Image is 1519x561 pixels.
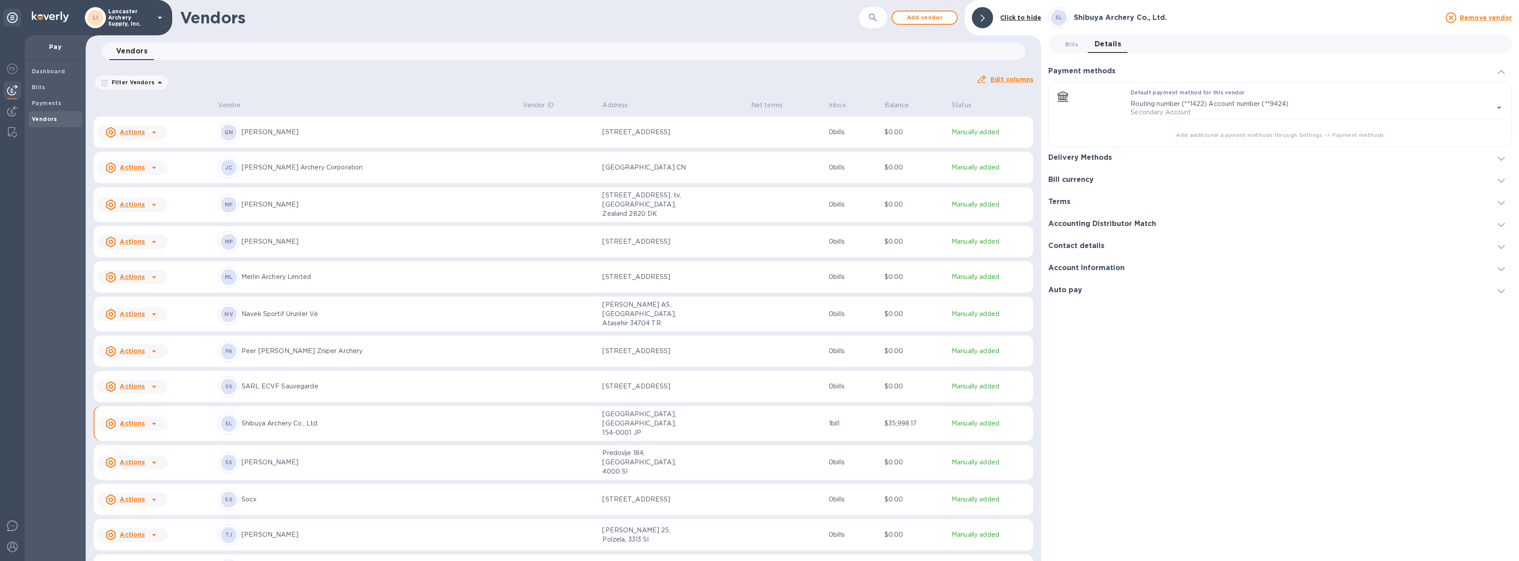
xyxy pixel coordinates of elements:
b: GN [224,129,234,136]
p: Socx [242,495,516,504]
p: Manually added [952,530,1030,539]
u: Edit columns [990,76,1033,83]
p: $0.00 [884,309,945,319]
u: Remove vendor [1460,14,1512,21]
span: Bills [1065,40,1078,49]
p: [PERSON_NAME] [242,458,516,467]
p: 0 bills [829,128,877,137]
u: Actions [120,238,145,245]
p: Manually added [952,419,1030,428]
p: 0 bills [829,495,877,504]
p: Manually added [952,272,1030,282]
p: 0 bills [829,163,877,172]
img: Foreign exchange [7,64,18,74]
p: [PERSON_NAME] [242,200,516,209]
b: SL [1055,14,1063,21]
span: Add vendor [899,12,950,23]
p: Address [602,101,628,110]
span: Add additional payment methods through Settings -> Payment methods [1056,131,1504,139]
h3: Account Information [1048,264,1125,272]
h3: Terms [1048,198,1070,206]
p: $0.00 [884,237,945,246]
p: Pay [32,42,79,51]
p: 0 bills [829,272,877,282]
p: Net terms [751,101,782,110]
p: $0.00 [884,495,945,504]
u: Actions [120,310,145,317]
p: $0.00 [884,382,945,391]
p: [STREET_ADDRESS] [602,346,691,356]
p: [PERSON_NAME] Archery Corporation [242,163,516,172]
u: Actions [120,531,145,538]
span: Vendors [116,45,147,57]
u: Actions [120,496,145,503]
p: Vendor ID [523,101,554,110]
p: Manually added [952,346,1030,356]
p: 0 bills [829,237,877,246]
p: [PERSON_NAME] 25, Polzela, 3313 SI [602,526,691,544]
p: 1 bill [829,419,877,428]
p: [STREET_ADDRESS] [602,382,691,391]
h3: Delivery Methods [1048,154,1112,162]
p: [STREET_ADDRESS] [602,237,691,246]
p: [STREET_ADDRESS] [602,128,691,137]
b: SL [225,420,233,427]
p: Shibuya Archery Co., Ltd. [242,419,516,428]
p: 0 bills [829,382,877,391]
p: [STREET_ADDRESS] [602,495,691,504]
b: Bills [32,84,45,90]
b: NV [224,311,233,317]
p: [PERSON_NAME] [242,128,516,137]
div: Default payment method for this vendorRouting number (**1422) Account number (**9424)Secondary Ac... [1056,90,1504,139]
span: Details [1095,38,1121,50]
b: Vendors [32,116,57,122]
p: [GEOGRAPHIC_DATA] CN [602,163,691,172]
p: Manually added [952,309,1030,319]
p: Inbox [829,101,846,110]
b: Dashboard [32,68,65,75]
p: 0 bills [829,530,877,539]
u: Actions [120,164,145,171]
div: Routing number (**1422) Account number (**9424)Secondary Account [1130,97,1504,119]
h3: Auto pay [1048,286,1082,294]
h3: Shibuya Archery Co., Ltd. [1074,14,1440,22]
b: Click to hide [1000,14,1041,21]
h1: Vendors [180,8,859,27]
p: Navek Sportif Urunler Ve [242,309,516,319]
b: SX [225,496,233,503]
p: $0.00 [884,272,945,282]
p: $0.00 [884,128,945,137]
p: $0.00 [884,346,945,356]
div: Unpin categories [4,9,21,26]
p: Status [952,101,971,110]
label: Default payment method for this vendor [1130,90,1245,96]
p: [PERSON_NAME] AS, [GEOGRAPHIC_DATA], Atasehir 34704 TR [602,300,691,328]
span: Vendor ID [523,101,565,110]
u: Actions [120,420,145,427]
p: Peer [PERSON_NAME] Zniper Archery [242,346,516,356]
p: Filter Vendors [108,79,155,86]
p: [STREET_ADDRESS] [602,272,691,282]
p: 0 bills [829,309,877,319]
button: Add vendor [892,11,958,25]
p: Manually added [952,495,1030,504]
p: $0.00 [884,458,945,467]
b: ML [225,274,233,280]
p: SARL ECVF Sauvegarde [242,382,516,391]
p: Predoslje 184, [GEOGRAPHIC_DATA], 4000 SI [602,448,691,476]
b: SS [225,383,233,390]
b: TJ [225,531,232,538]
b: MF [225,201,233,208]
h3: Accounting Distributor Match [1048,220,1156,228]
b: SS [225,459,233,466]
p: Lancaster Archery Supply, Inc. [108,8,152,27]
p: [GEOGRAPHIC_DATA], [GEOGRAPHIC_DATA], 154-0001 JP [602,410,691,437]
span: Balance [884,101,921,110]
u: Actions [120,383,145,390]
p: 0 bills [829,200,877,209]
u: Actions [120,459,145,466]
span: Address [602,101,639,110]
span: Net terms [751,101,794,110]
h3: Bill currency [1048,176,1094,184]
